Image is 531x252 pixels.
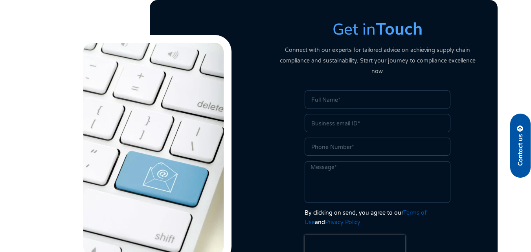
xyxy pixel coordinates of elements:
a: Contact us [510,114,531,178]
a: Terms of Use [305,210,426,226]
h3: Get in [274,19,482,39]
input: Full Name* [305,90,450,109]
div: By clicking on send, you agree to our and [305,208,450,227]
span: Contact us [517,134,524,166]
a: Privacy Policy [325,219,360,226]
p: Connect with our experts for tailored advice on achieving supply chain compliance and sustainabil... [274,45,482,77]
strong: Touch [376,18,423,39]
input: Business email ID* [305,114,450,132]
input: Only numbers and phone characters (#, -, *, etc) are accepted. [305,138,450,156]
